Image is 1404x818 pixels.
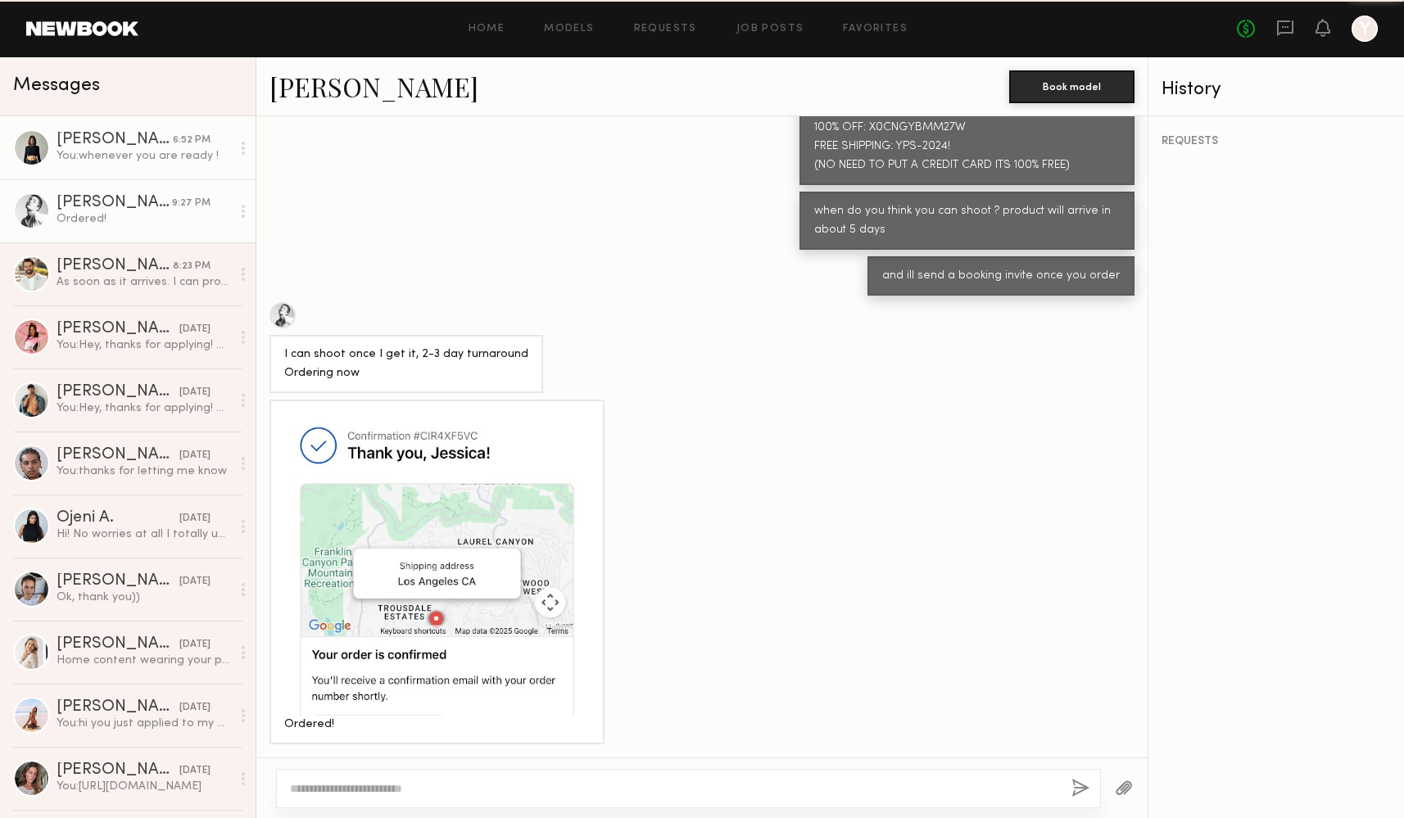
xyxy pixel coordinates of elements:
div: You: whenever you are ready ! [57,148,231,164]
div: History [1162,80,1391,99]
button: Book model [1009,70,1135,103]
div: when do you think you can shoot ? product will arrive in about 5 days [814,202,1120,240]
div: and ill send a booking invite once you order [882,267,1120,286]
div: [DATE] [179,322,211,337]
div: [PERSON_NAME] [57,447,179,463]
div: 9:27 PM [172,196,211,211]
div: You: thanks for letting me know [57,463,231,479]
div: I can shoot once I get it, 2-3 day turnaround Ordering now [284,346,528,383]
div: Ordered! [57,211,231,227]
div: You: hi you just applied to my post once more [57,716,231,731]
a: Job Posts [736,24,804,34]
a: [PERSON_NAME] [269,69,478,104]
div: [PERSON_NAME] [57,636,179,653]
div: [DATE] [179,448,211,463]
div: [PERSON_NAME] [57,195,172,211]
span: Messages [13,76,100,95]
div: [DATE] [179,385,211,400]
div: As soon as it arrives. I can probably be done by [DATE]/[DATE] [57,274,231,290]
div: REQUESTS [1162,136,1391,147]
a: Favorites [843,24,908,34]
div: Hi! No worries at all I totally understand :) yes I’m still open to working together! [57,527,231,542]
div: 8:23 PM [173,259,211,274]
div: Home content wearing your product UGC style [57,653,231,668]
div: Ojeni A. [57,510,179,527]
a: Book model [1009,79,1135,93]
div: You: Hey, thanks for applying! We think you’re going to be a great fit. Just want to make sure yo... [57,400,231,416]
div: [PERSON_NAME] [57,573,179,590]
div: [PERSON_NAME] [57,132,173,148]
div: [DATE] [179,637,211,653]
div: [PERSON_NAME] [57,384,179,400]
div: You: [URL][DOMAIN_NAME] [57,779,231,794]
div: [PERSON_NAME] [57,321,179,337]
div: Ok, thank you)) [57,590,231,605]
div: You: Hey, thanks for applying! We think you’re going to be a great fit. Just want to make sure yo... [57,337,231,353]
div: [DATE] [179,574,211,590]
a: Y [1352,16,1378,42]
a: Requests [634,24,697,34]
a: Models [544,24,594,34]
div: [DATE] [179,700,211,716]
div: [DATE] [179,763,211,779]
div: Ordered! [284,716,590,734]
div: Pick a size. Once you’re at checkout, apply these two coupon codes: 100% OFF: X0CNGYBMM27W FREE S... [814,63,1120,176]
div: [PERSON_NAME] [57,699,179,716]
a: Home [469,24,505,34]
div: [PERSON_NAME] [57,762,179,779]
div: [DATE] [179,511,211,527]
div: 6:52 PM [173,133,211,148]
div: [PERSON_NAME] [57,258,173,274]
